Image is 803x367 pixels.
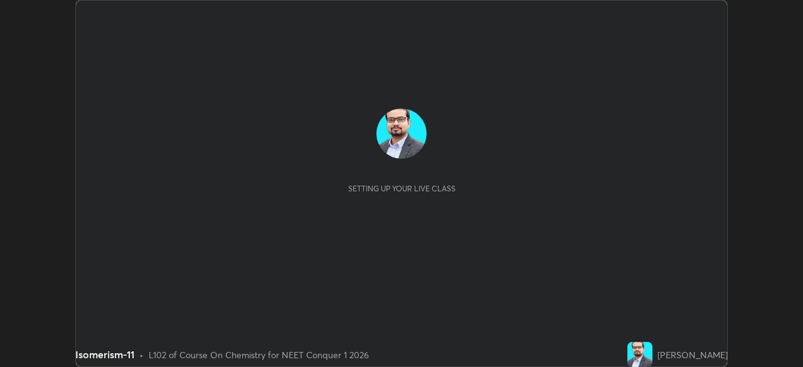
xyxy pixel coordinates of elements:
img: 575f463803b64d1597248aa6fa768815.jpg [627,342,652,367]
div: Setting up your live class [348,184,455,193]
img: 575f463803b64d1597248aa6fa768815.jpg [376,109,427,159]
div: [PERSON_NAME] [657,348,728,361]
div: L102 of Course On Chemistry for NEET Conquer 1 2026 [149,348,369,361]
div: • [139,348,144,361]
div: Isomerism-11 [75,347,134,362]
